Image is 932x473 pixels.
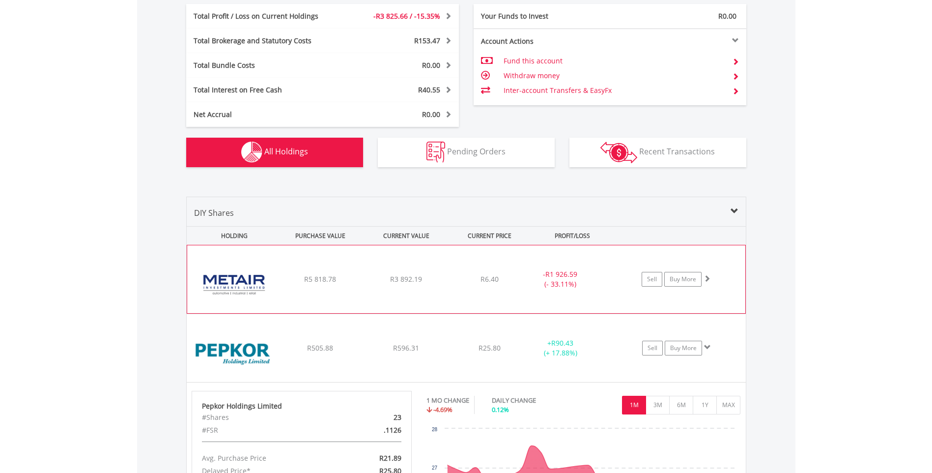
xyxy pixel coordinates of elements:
img: holdings-wht.png [241,142,262,163]
td: Fund this account [504,54,724,68]
span: R5 818.78 [304,274,336,284]
div: Total Brokerage and Statutory Costs [186,36,345,46]
span: All Holdings [264,146,308,157]
span: R596.31 [393,343,419,353]
div: #Shares [195,411,338,424]
div: PROFIT/LOSS [531,227,615,245]
td: Inter-account Transfers & EasyFx [504,83,724,98]
span: 0.12% [492,405,509,414]
span: R0.00 [422,60,440,70]
button: 3M [646,396,670,414]
div: Avg. Purchase Price [195,452,338,465]
span: -4.69% [433,405,452,414]
span: R153.47 [414,36,440,45]
a: Buy More [664,272,702,287]
button: Pending Orders [378,138,555,167]
button: 6M [669,396,693,414]
button: 1Y [693,396,717,414]
img: EQU.ZA.PPH.png [192,326,276,380]
span: R90.43 [551,338,573,348]
div: 1 MO CHANGE [426,396,469,405]
a: Buy More [665,341,702,355]
button: MAX [716,396,740,414]
span: -R3 825.66 / -15.35% [373,11,440,21]
span: Recent Transactions [639,146,715,157]
img: pending_instructions-wht.png [426,142,445,163]
div: Total Profit / Loss on Current Holdings [186,11,345,21]
button: All Holdings [186,138,363,167]
span: R40.55 [418,85,440,94]
div: PURCHASE VALUE [279,227,363,245]
div: + (+ 17.88%) [524,338,598,358]
text: 28 [432,427,438,432]
text: 27 [432,465,438,471]
div: Total Interest on Free Cash [186,85,345,95]
div: DAILY CHANGE [492,396,570,405]
img: transactions-zar-wht.png [600,142,637,163]
div: Pepkor Holdings Limited [202,401,401,411]
span: Pending Orders [447,146,506,157]
img: EQU.ZA.MTA.png [192,258,277,311]
a: Sell [642,341,663,355]
button: 1M [622,396,646,414]
div: Total Bundle Costs [186,60,345,70]
div: #FSR [195,424,338,437]
a: Sell [642,272,662,287]
span: R0.00 [718,11,736,21]
div: 23 [337,411,408,424]
span: R21.89 [379,453,401,463]
div: .1126 [337,424,408,437]
span: R6.40 [480,274,499,284]
button: Recent Transactions [569,138,746,167]
td: Withdraw money [504,68,724,83]
div: - (- 33.11%) [523,269,597,289]
span: R3 892.19 [390,274,422,284]
span: R0.00 [422,110,440,119]
div: Account Actions [474,36,610,46]
span: R1 926.59 [545,269,577,279]
div: CURRENT PRICE [450,227,528,245]
span: R505.88 [307,343,333,353]
div: HOLDING [187,227,277,245]
span: R25.80 [479,343,501,353]
div: Net Accrual [186,110,345,119]
div: Your Funds to Invest [474,11,610,21]
div: CURRENT VALUE [365,227,449,245]
span: DIY Shares [194,207,234,218]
